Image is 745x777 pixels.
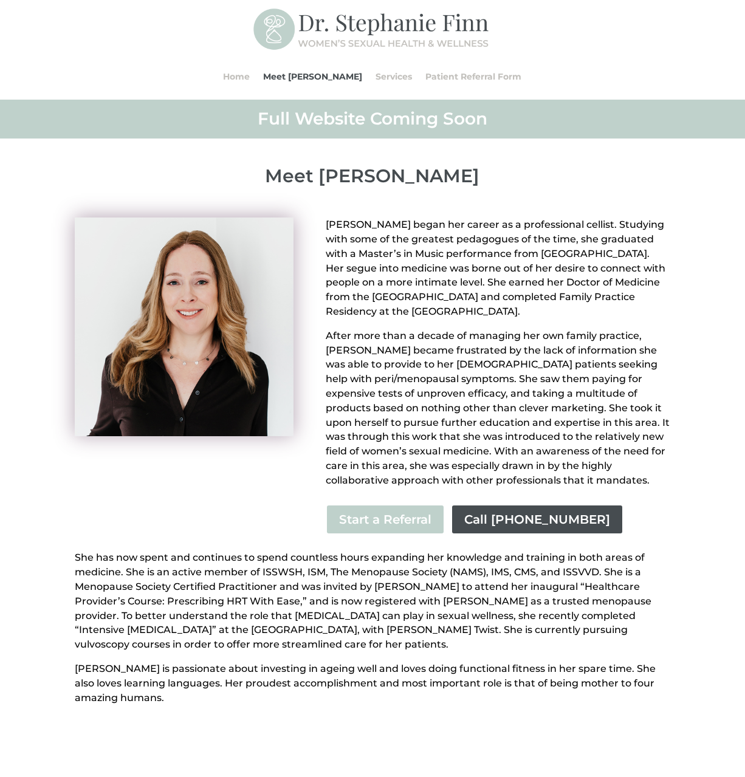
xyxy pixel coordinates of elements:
a: Meet [PERSON_NAME] [263,53,362,100]
p: Meet [PERSON_NAME] [75,165,671,187]
p: She has now spent and continues to spend countless hours expanding her knowledge and training in ... [75,550,671,662]
a: Call [PHONE_NUMBER] [451,504,623,535]
p: After more than a decade of managing her own family practice, [PERSON_NAME] became frustrated by ... [326,329,670,488]
a: Services [376,53,412,100]
img: Stephanie Finn Headshot 02 [75,217,294,436]
a: Start a Referral [326,504,445,535]
h2: Full Website Coming Soon [75,108,671,135]
a: Home [223,53,250,100]
p: [PERSON_NAME] began her career as a professional cellist. Studying with some of the greatest peda... [326,217,670,329]
a: Patient Referral Form [425,53,521,100]
p: [PERSON_NAME] is passionate about investing in ageing well and loves doing functional fitness in ... [75,662,671,705]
